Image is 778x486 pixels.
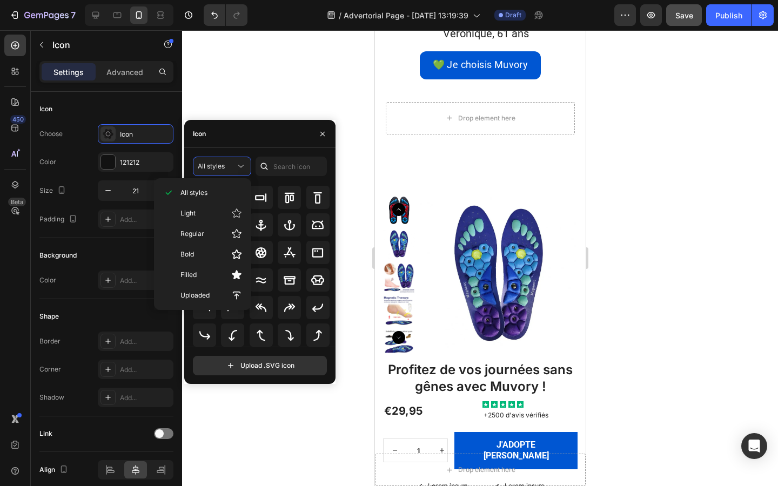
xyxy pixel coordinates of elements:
div: Rich Text Editor. Editing area: main [108,380,203,390]
div: Size [39,184,68,198]
div: Icon [120,130,171,139]
button: Save [666,4,702,26]
img: 1 Pair Magnetic Acupressure Insoles Unisex Foot Arch Support Insoles Pads for Pain Relief Flexibl... [8,198,40,230]
div: Color [39,275,56,285]
div: Add... [120,337,171,347]
span: Filled [180,270,197,280]
button: J'adopte Muvory [79,402,203,440]
button: All styles [193,157,251,176]
div: Shadow [39,393,64,402]
div: Open Intercom Messenger [741,433,767,459]
span: Light [180,208,196,218]
h1: Profitez de vos journées sans gênes avec Muvory ! [8,330,203,366]
button: decrement [9,409,31,431]
iframe: Design area [375,30,586,486]
div: Rich Text Editor. Editing area: main [92,409,190,432]
span: Uploaded [180,291,210,300]
button: 7 [4,4,81,26]
div: Shape [39,312,59,321]
div: Upload .SVG icon [225,360,294,371]
div: Icon [193,129,206,139]
img: 1 Pair Magnetic Acupressure Insoles Unisex Foot Arch Support Insoles Pads for Pain Relief Flexibl... [8,299,40,331]
input: quantity [31,409,56,431]
div: Icon [39,104,52,114]
span: Regular [180,229,204,239]
button: Carousel Next Arrow [17,301,30,314]
div: Publish [715,10,742,21]
div: Drop element here [83,84,140,92]
p: Advanced [106,66,143,78]
div: Link [39,429,52,438]
button: Carousel Back Arrow [17,173,30,186]
div: Add... [120,276,171,286]
div: Align [39,463,70,477]
span: / [339,10,341,21]
div: Add... [120,393,171,403]
div: Border [39,336,61,346]
span: All styles [180,188,207,198]
img: 1 Pair Magnetic Acupressure Insoles Unisex Foot Arch Support Insoles Pads for Pain Relief Flexibl... [8,232,40,264]
p: J'adopte [PERSON_NAME] [92,409,190,432]
span: Advertorial Page - [DATE] 13:19:39 [344,10,468,21]
button: increment [56,409,78,431]
div: Corner [39,364,61,374]
div: Add... [120,215,171,225]
p: Settings [53,66,84,78]
img: 1 Pair Magnetic Acupressure Insoles Unisex Foot Arch Support Insoles Pads for Pain Relief Flexibl... [45,164,203,322]
p: Icon [52,38,144,51]
div: Padding [39,212,79,227]
div: €29,95 [8,373,103,389]
div: Add... [120,365,171,375]
div: Choose [39,129,63,139]
p: 7 [71,9,76,22]
span: 💚 Je choisis Muvory [58,29,153,40]
span: Bold [180,249,194,259]
div: Beta [8,198,26,206]
div: 450 [10,115,26,124]
input: Search icon [256,157,327,176]
button: Upload .SVG icon [193,356,327,375]
div: 121212 [120,158,171,167]
img: 1 Pair Magnetic Acupressure Insoles Unisex Foot Arch Support Insoles Pads for Pain Relief Flexibl... [8,265,40,297]
span: Save [675,11,693,20]
p: +2500 d'avis vérifiés [109,381,202,389]
div: Background [39,251,77,260]
div: Undo/Redo [204,4,247,26]
span: Draft [505,10,521,20]
div: Color [39,157,56,167]
button: <p><span style="font-size:18px;">💚 Je choisis Muvory</span></p> [45,21,166,49]
span: All styles [198,162,225,170]
button: Publish [706,4,752,26]
img: 1 Pair Magnetic Acupressure Insoles Unisex Foot Arch Support Insoles Pads for Pain Relief Flexibl... [8,164,40,196]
